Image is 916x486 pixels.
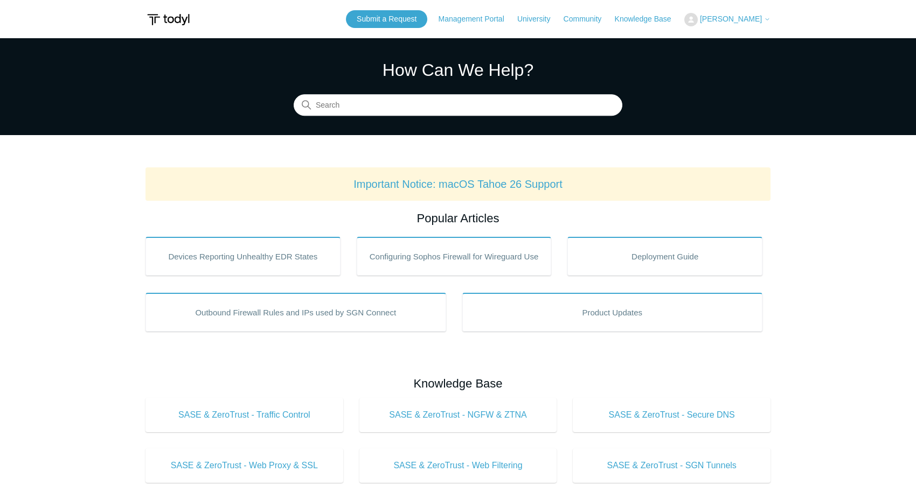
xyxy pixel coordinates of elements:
button: [PERSON_NAME] [684,13,771,26]
h2: Popular Articles [145,209,771,227]
input: Search [294,95,622,116]
a: Knowledge Base [615,13,682,25]
a: Deployment Guide [567,237,762,276]
h1: How Can We Help? [294,57,622,83]
a: SASE & ZeroTrust - Web Filtering [359,448,557,483]
span: [PERSON_NAME] [700,15,762,23]
a: University [517,13,561,25]
a: SASE & ZeroTrust - Traffic Control [145,398,343,432]
img: Todyl Support Center Help Center home page [145,10,191,30]
span: SASE & ZeroTrust - SGN Tunnels [589,459,754,472]
a: Submit a Request [346,10,427,28]
a: SASE & ZeroTrust - SGN Tunnels [573,448,771,483]
a: Product Updates [462,293,763,332]
a: Important Notice: macOS Tahoe 26 Support [353,178,563,190]
span: SASE & ZeroTrust - Traffic Control [162,408,327,421]
a: Devices Reporting Unhealthy EDR States [145,237,341,276]
a: SASE & ZeroTrust - NGFW & ZTNA [359,398,557,432]
span: SASE & ZeroTrust - Web Filtering [376,459,541,472]
a: Outbound Firewall Rules and IPs used by SGN Connect [145,293,446,332]
span: SASE & ZeroTrust - Secure DNS [589,408,754,421]
h2: Knowledge Base [145,375,771,392]
a: Community [564,13,613,25]
a: Management Portal [439,13,515,25]
a: Configuring Sophos Firewall for Wireguard Use [357,237,552,276]
a: SASE & ZeroTrust - Web Proxy & SSL [145,448,343,483]
span: SASE & ZeroTrust - Web Proxy & SSL [162,459,327,472]
a: SASE & ZeroTrust - Secure DNS [573,398,771,432]
span: SASE & ZeroTrust - NGFW & ZTNA [376,408,541,421]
